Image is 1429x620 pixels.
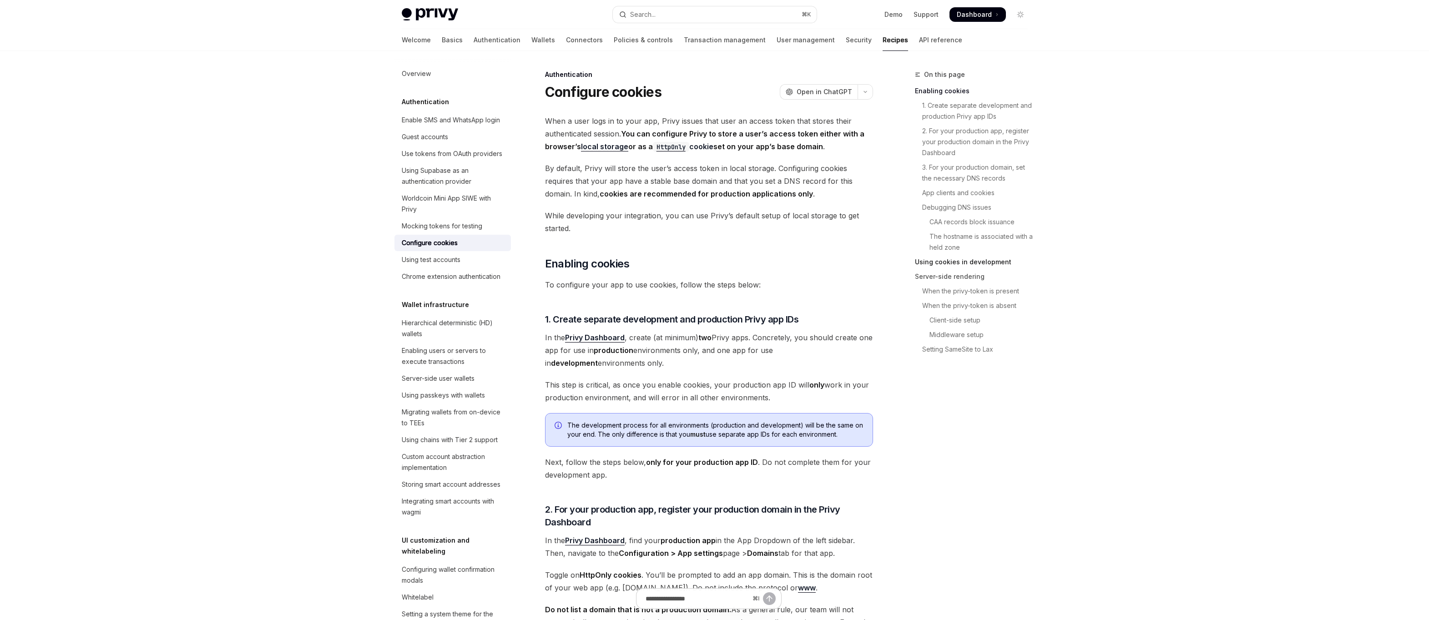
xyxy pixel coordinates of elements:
[402,496,505,518] div: Integrating smart accounts with wagmi
[802,11,811,18] span: ⌘ K
[402,115,500,126] div: Enable SMS and WhatsApp login
[915,328,1035,342] a: Middleware setup
[545,84,661,100] h1: Configure cookies
[690,430,706,438] strong: must
[545,331,873,369] span: In the , create (at minimum) Privy apps. Concretely, you should create one app for use in environ...
[915,229,1035,255] a: The hostname is associated with a held zone
[661,536,716,545] strong: production app
[698,333,712,342] strong: two
[630,9,656,20] div: Search...
[545,129,864,151] strong: You can configure Privy to store a user’s access token either with a browser’s or as a set on you...
[402,318,505,339] div: Hierarchical deterministic (HD) wallets
[402,237,458,248] div: Configure cookies
[545,70,873,79] div: Authentication
[580,570,641,580] strong: HttpOnly cookies
[402,434,498,445] div: Using chains with Tier 2 support
[884,10,903,19] a: Demo
[915,215,1035,229] a: CAA records block issuance
[565,536,625,545] a: Privy Dashboard
[545,313,799,326] span: 1. Create separate development and production Privy app IDs
[394,162,511,190] a: Using Supabase as an authentication provider
[763,592,776,605] button: Send message
[394,146,511,162] a: Use tokens from OAuth providers
[914,10,939,19] a: Support
[797,87,852,96] span: Open in ChatGPT
[394,561,511,589] a: Configuring wallet confirmation modals
[394,112,511,128] a: Enable SMS and WhatsApp login
[566,29,603,51] a: Connectors
[402,131,448,142] div: Guest accounts
[915,313,1035,328] a: Client-side setup
[614,29,673,51] a: Policies & controls
[1013,7,1028,22] button: Toggle dark mode
[402,373,475,384] div: Server-side user wallets
[545,569,873,594] span: Toggle on . You’ll be prompted to add an app domain. This is the domain root of your web app (e.g...
[777,29,835,51] a: User management
[915,298,1035,313] a: When the privy-token is absent
[949,7,1006,22] a: Dashboard
[394,432,511,448] a: Using chains with Tier 2 support
[957,10,992,19] span: Dashboard
[402,407,505,428] div: Migrating wallets from on-device to TEEs
[394,190,511,217] a: Worldcoin Mini App SIWE with Privy
[402,254,460,265] div: Using test accounts
[402,8,458,21] img: light logo
[883,29,908,51] a: Recipes
[567,421,863,439] span: The development process for all environments (production and development) will be the same on you...
[402,221,482,232] div: Mocking tokens for testing
[402,479,500,490] div: Storing smart account addresses
[402,451,505,473] div: Custom account abstraction implementation
[402,271,500,282] div: Chrome extension authentication
[394,589,511,605] a: Whitelabel
[394,387,511,403] a: Using passkeys with wallets
[394,493,511,520] a: Integrating smart accounts with wagmi
[545,257,629,271] span: Enabling cookies
[915,255,1035,269] a: Using cookies in development
[394,252,511,268] a: Using test accounts
[581,142,628,151] a: local storage
[402,592,434,603] div: Whitelabel
[915,342,1035,357] a: Setting SameSite to Lax
[402,96,449,107] h5: Authentication
[919,29,962,51] a: API reference
[545,278,873,291] span: To configure your app to use cookies, follow the steps below:
[565,333,625,342] strong: Privy Dashboard
[402,345,505,367] div: Enabling users or servers to execute transactions
[394,343,511,370] a: Enabling users or servers to execute transactions
[684,29,766,51] a: Transaction management
[809,380,824,389] strong: only
[846,29,872,51] a: Security
[594,346,633,355] strong: production
[653,142,689,152] code: HttpOnly
[915,269,1035,284] a: Server-side rendering
[551,358,598,368] strong: development
[402,29,431,51] a: Welcome
[394,268,511,285] a: Chrome extension authentication
[394,370,511,387] a: Server-side user wallets
[402,564,505,586] div: Configuring wallet confirmation modals
[394,218,511,234] a: Mocking tokens for testing
[555,422,564,431] svg: Info
[402,148,502,159] div: Use tokens from OAuth providers
[394,404,511,431] a: Migrating wallets from on-device to TEEs
[747,549,778,558] strong: Domains
[402,299,469,310] h5: Wallet infrastructure
[915,200,1035,215] a: Debugging DNS issues
[915,124,1035,160] a: 2. For your production app, register your production domain in the Privy Dashboard
[565,333,625,343] a: Privy Dashboard
[394,235,511,251] a: Configure cookies
[619,549,723,558] strong: Configuration > App settings
[915,98,1035,124] a: 1. Create separate development and production Privy app IDs
[402,193,505,215] div: Worldcoin Mini App SIWE with Privy
[394,129,511,145] a: Guest accounts
[646,589,749,609] input: Ask a question...
[653,142,713,151] a: HttpOnlycookie
[394,66,511,82] a: Overview
[600,189,813,198] strong: cookies are recommended for production applications only
[646,458,758,467] strong: only for your production app ID
[915,284,1035,298] a: When the privy-token is present
[545,378,873,404] span: This step is critical, as once you enable cookies, your production app ID will work in your produ...
[545,115,873,153] span: When a user logs in to your app, Privy issues that user an access token that stores their authent...
[613,6,817,23] button: Open search
[545,456,873,481] span: Next, follow the steps below, . Do not complete them for your development app.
